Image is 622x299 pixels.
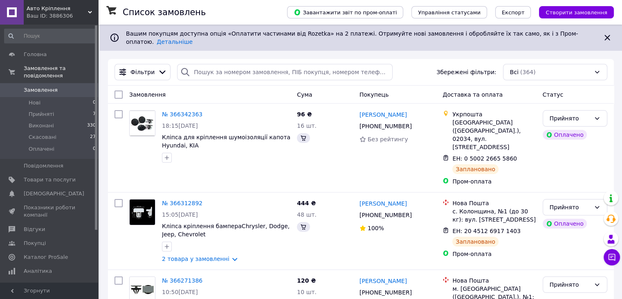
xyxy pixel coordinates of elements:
[29,111,54,118] span: Прийняті
[411,6,487,18] button: Управління статусами
[177,64,393,80] input: Пошук за номером замовлення, ПІБ покупця, номером телефону, Email, номером накладної
[162,289,198,295] span: 10:50[DATE]
[418,9,481,16] span: Управління статусами
[162,277,202,284] a: № 366271386
[162,256,229,262] a: 2 товара у замовленні
[294,9,397,16] span: Завантажити звіт по пром-оплаті
[162,111,202,118] a: № 366342363
[24,267,52,275] span: Аналітика
[287,6,403,18] button: Завантажити звіт по пром-оплаті
[93,99,96,106] span: 0
[452,250,536,258] div: Пром-оплата
[162,200,202,206] a: № 366312892
[27,5,88,12] span: Авто Кріплення
[546,9,607,16] span: Створити замовлення
[24,240,46,247] span: Покупці
[297,211,317,218] span: 48 шт.
[452,276,536,285] div: Нова Пошта
[93,111,96,118] span: 7
[29,99,40,106] span: Нові
[359,277,407,285] a: [PERSON_NAME]
[358,287,413,298] div: [PHONE_NUMBER]
[359,199,407,208] a: [PERSON_NAME]
[24,176,76,183] span: Товари та послуги
[130,199,155,225] img: Фото товару
[543,130,587,140] div: Оплачено
[452,177,536,186] div: Пром-оплата
[550,203,591,212] div: Прийнято
[87,122,96,129] span: 330
[495,6,531,18] button: Експорт
[129,110,155,136] a: Фото товару
[452,237,498,247] div: Заплановано
[510,68,519,76] span: Всі
[29,145,54,153] span: Оплачені
[90,134,96,141] span: 27
[157,39,193,45] a: Детальніше
[27,12,98,20] div: Ваш ID: 3886306
[359,91,388,98] span: Покупець
[130,111,155,136] img: Фото товару
[24,86,58,94] span: Замовлення
[130,68,155,76] span: Фільтри
[129,91,166,98] span: Замовлення
[550,114,591,123] div: Прийнято
[93,145,96,153] span: 0
[452,155,517,162] span: ЕН: 0 5002 2665 5860
[368,225,384,231] span: 100%
[24,254,68,261] span: Каталог ProSale
[162,134,290,149] a: Кліпса для кріплення шумоізоляції капота Hyundai, KIA
[550,280,591,289] div: Прийнято
[129,199,155,225] a: Фото товару
[297,122,317,129] span: 16 шт.
[29,122,54,129] span: Виконані
[24,204,76,219] span: Показники роботи компанії
[543,91,564,98] span: Статус
[539,6,614,18] button: Створити замовлення
[297,91,312,98] span: Cума
[24,162,63,170] span: Повідомлення
[436,68,496,76] span: Збережені фільтри:
[531,9,614,15] a: Створити замовлення
[452,228,521,234] span: ЕН: 20 4512 6917 1403
[24,65,98,79] span: Замовлення та повідомлення
[24,51,47,58] span: Головна
[297,200,316,206] span: 444 ₴
[24,190,84,197] span: [DEMOGRAPHIC_DATA]
[520,69,536,75] span: (364)
[162,122,198,129] span: 18:15[DATE]
[29,134,56,141] span: Скасовані
[452,118,536,151] div: [GEOGRAPHIC_DATA] ([GEOGRAPHIC_DATA].), 02034, вул. [STREET_ADDRESS]
[502,9,525,16] span: Експорт
[4,29,97,43] input: Пошук
[452,164,498,174] div: Заплановано
[297,277,316,284] span: 120 ₴
[358,120,413,132] div: [PHONE_NUMBER]
[368,136,408,143] span: Без рейтингу
[452,207,536,224] div: с. Колонщина, №1 (до 30 кг): вул. [STREET_ADDRESS]
[543,219,587,229] div: Оплачено
[604,249,620,265] button: Чат з покупцем
[452,110,536,118] div: Укрпошта
[123,7,206,17] h1: Список замовлень
[452,199,536,207] div: Нова Пошта
[24,226,45,233] span: Відгуки
[359,111,407,119] a: [PERSON_NAME]
[24,281,76,296] span: Управління сайтом
[297,111,312,118] span: 96 ₴
[297,289,317,295] span: 10 шт.
[358,209,413,221] div: [PHONE_NUMBER]
[442,91,503,98] span: Доставка та оплата
[162,211,198,218] span: 15:05[DATE]
[126,30,578,45] span: Вашим покупцям доступна опція «Оплатити частинами від Rozetka» на 2 платежі. Отримуйте нові замов...
[162,223,290,238] a: Кліпса кріплення бампераChrysler, Dodge, Jeep, Chevrolet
